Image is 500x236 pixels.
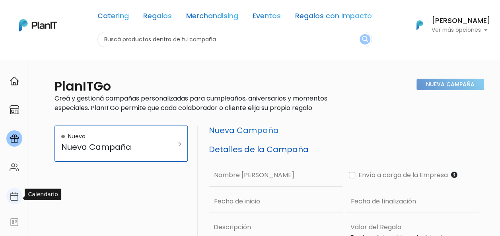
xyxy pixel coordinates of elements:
button: PlanIt Logo [PERSON_NAME] Ver más opciones [406,15,490,35]
img: marketplace-4ceaa7011d94191e9ded77b95e3339b90024bf715f7c57f8cf31f2d8c509eaba.svg [10,105,19,114]
div: ¿Necesitás ayuda? [41,8,115,23]
p: Ver más opciones [432,27,490,33]
img: search_button-432b6d5273f82d61273b3651a40e1bd1b912527efae98b1b7a1b2c0702e16a8d.svg [362,36,368,43]
a: Catering [97,13,129,22]
a: Regalos [143,13,172,22]
input: Nombre de Campaña [209,164,342,187]
img: feedback-78b5a0c8f98aac82b08bfc38622c3050aee476f2c9584af64705fc4e61158814.svg [10,217,19,227]
h5: Nueva Campaña [209,126,479,135]
h2: PlanITGo [54,79,111,94]
h5: Detalles de la Campaña [209,145,479,154]
div: Calendario [25,189,61,200]
img: calendar-87d922413cdce8b2cf7b7f5f62616a5cf9e4887200fb71536465627b3292af00.svg [10,192,19,201]
h6: [PERSON_NAME] [432,17,490,25]
input: Fecha de finalización [346,190,479,213]
img: people-662611757002400ad9ed0e3c099ab2801c6687ba6c219adb57efc949bc21e19d.svg [10,162,19,172]
label: Descripción [210,222,342,232]
label: Valor del Regalo [350,222,401,232]
input: Fecha de inicio [209,190,342,213]
p: Creá y gestioná campañas personalizadas para cumpleaños, aniversarios y momentos especiales. Plan... [54,94,341,113]
a: Merchandising [186,13,238,22]
a: Eventos [253,13,281,22]
h5: Nueva Campaña [61,142,163,152]
p: Nueva [68,132,86,141]
img: PlanIt Logo [411,16,428,34]
input: Buscá productos dentro de tu campaña [97,32,372,47]
img: PlanIt Logo [19,19,57,31]
img: campaigns-02234683943229c281be62815700db0a1741e53638e28bf9629b52c665b00959.svg [10,134,19,143]
label: Envío a cargo de la Empresa [355,170,448,180]
img: arrow_right-9280cc79ecefa84298781467ce90b80af3baf8c02d32ced3b0099fbab38e4a3c.svg [178,142,181,146]
a: Regalos con Impacto [295,13,372,22]
a: Nueva Nueva Campaña [54,126,188,162]
img: home-e721727adea9d79c4d83392d1f703f7f8bce08238fde08b1acbfd93340b81755.svg [10,76,19,86]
